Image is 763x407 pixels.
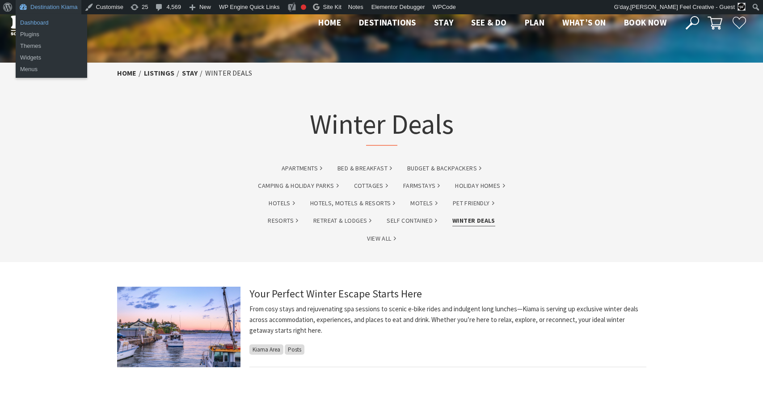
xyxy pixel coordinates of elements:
li: Winter Deals [205,68,252,79]
a: Themes [16,40,87,52]
ul: Destination Kiama [16,38,87,78]
a: Pet Friendly [453,198,494,208]
a: View All [367,233,396,244]
a: Holiday Homes [455,181,505,191]
a: Your Perfect Winter Escape Starts Here [249,287,422,301]
span: Home [318,17,341,28]
h1: Winter Deals [310,84,454,146]
img: Kiama Logo [11,11,82,35]
span: Posts [285,344,304,355]
span: Site Kit [323,4,341,10]
span: Destinations [359,17,416,28]
a: Winter Deals [452,216,495,226]
a: Plugins [16,29,87,40]
a: Bed & Breakfast [337,163,392,174]
span: Kiama Area [249,344,283,355]
span: Stay [434,17,454,28]
ul: Destination Kiama [16,14,87,43]
a: Home [117,68,136,78]
span: [PERSON_NAME] Feel Creative - Guest [630,4,735,10]
a: Camping & Holiday Parks [258,181,338,191]
span: What’s On [562,17,606,28]
span: Plan [525,17,545,28]
span: See & Do [471,17,506,28]
a: Cottages [354,181,388,191]
a: Farmstays [403,181,440,191]
div: Focus keyphrase not set [301,4,306,10]
a: Motels [410,198,437,208]
nav: Main Menu [309,16,675,30]
a: Resorts [268,216,298,226]
a: Stay [182,68,198,78]
p: From cosy stays and rejuvenating spa sessions to scenic e-bike rides and indulgent long lunches—K... [249,304,646,336]
span: Book now [624,17,666,28]
a: Widgets [16,52,87,64]
a: Budget & backpackers [407,163,481,174]
a: Hotels [269,198,295,208]
a: Dashboard [16,17,87,29]
a: Menus [16,64,87,75]
a: listings [144,68,174,78]
a: Apartments [282,163,322,174]
a: Self Contained [387,216,437,226]
a: Retreat & Lodges [313,216,371,226]
a: Hotels, Motels & Resorts [310,198,396,208]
